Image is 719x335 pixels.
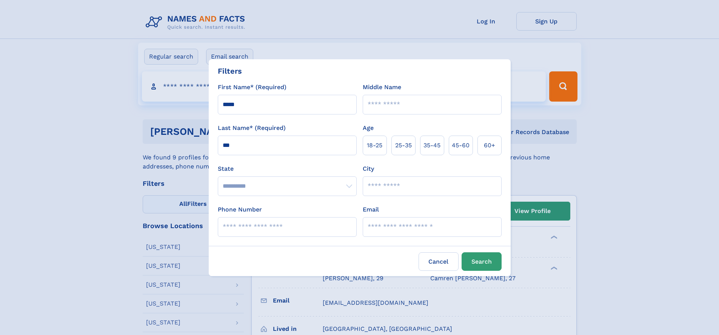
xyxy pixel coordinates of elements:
[218,164,357,173] label: State
[218,205,262,214] label: Phone Number
[363,164,374,173] label: City
[419,252,459,271] label: Cancel
[363,205,379,214] label: Email
[218,83,286,92] label: First Name* (Required)
[452,141,470,150] span: 45‑60
[423,141,440,150] span: 35‑45
[367,141,382,150] span: 18‑25
[395,141,412,150] span: 25‑35
[462,252,502,271] button: Search
[484,141,495,150] span: 60+
[218,65,242,77] div: Filters
[363,124,374,133] label: Age
[363,83,401,92] label: Middle Name
[218,124,286,133] label: Last Name* (Required)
